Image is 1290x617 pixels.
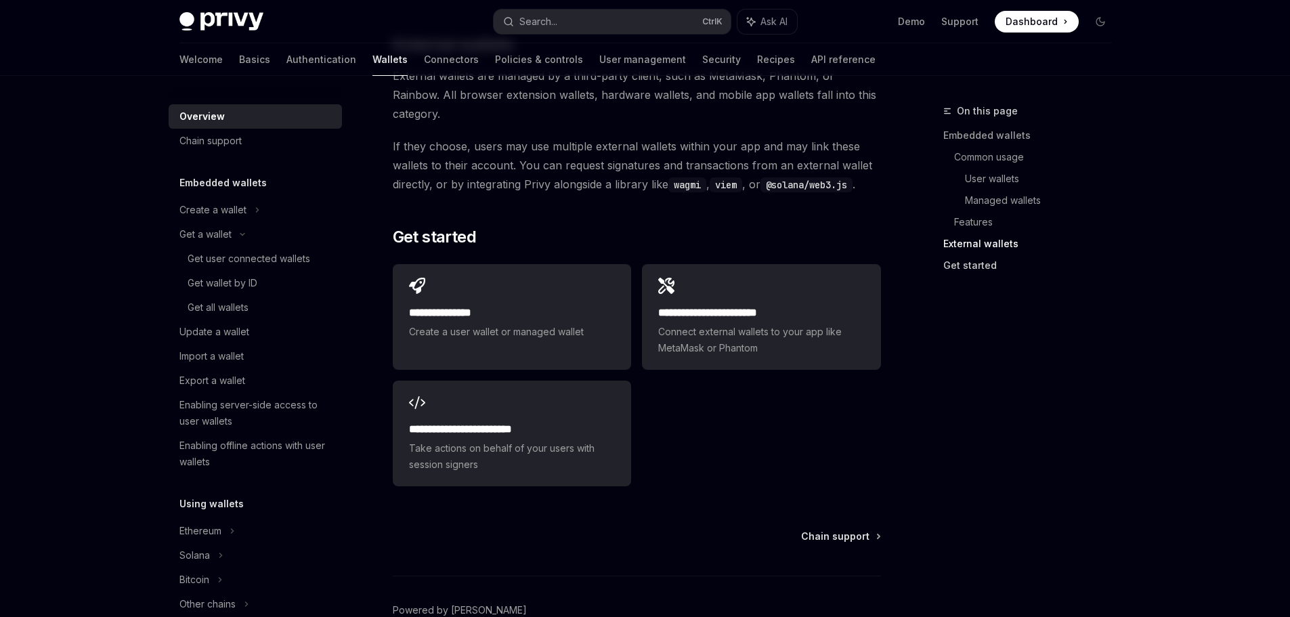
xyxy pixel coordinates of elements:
[954,146,1122,168] a: Common usage
[179,397,334,429] div: Enabling server-side access to user wallets
[519,14,557,30] div: Search...
[169,368,342,393] a: Export a wallet
[179,12,263,31] img: dark logo
[169,104,342,129] a: Overview
[943,125,1122,146] a: Embedded wallets
[760,177,853,192] code: @solana/web3.js
[179,175,267,191] h5: Embedded wallets
[957,103,1018,119] span: On this page
[188,275,257,291] div: Get wallet by ID
[239,43,270,76] a: Basics
[658,324,864,356] span: Connect external wallets to your app like MetaMask or Phantom
[668,177,706,192] code: wagmi
[757,43,795,76] a: Recipes
[494,9,731,34] button: Search...CtrlK
[179,523,221,539] div: Ethereum
[169,344,342,368] a: Import a wallet
[801,530,880,543] a: Chain support
[179,547,210,563] div: Solana
[801,530,869,543] span: Chain support
[702,43,741,76] a: Security
[169,295,342,320] a: Get all wallets
[811,43,876,76] a: API reference
[965,168,1122,190] a: User wallets
[179,496,244,512] h5: Using wallets
[179,202,246,218] div: Create a wallet
[179,348,244,364] div: Import a wallet
[954,211,1122,233] a: Features
[188,251,310,267] div: Get user connected wallets
[393,603,527,617] a: Powered by [PERSON_NAME]
[393,226,476,248] span: Get started
[943,255,1122,276] a: Get started
[179,108,225,125] div: Overview
[941,15,979,28] a: Support
[179,43,223,76] a: Welcome
[179,226,232,242] div: Get a wallet
[179,133,242,149] div: Chain support
[393,66,881,123] span: External wallets are managed by a third-party client, such as MetaMask, Phantom, or Rainbow. All ...
[169,247,342,271] a: Get user connected wallets
[943,233,1122,255] a: External wallets
[169,320,342,344] a: Update a wallet
[495,43,583,76] a: Policies & controls
[286,43,356,76] a: Authentication
[179,572,209,588] div: Bitcoin
[169,393,342,433] a: Enabling server-side access to user wallets
[179,324,249,340] div: Update a wallet
[169,129,342,153] a: Chain support
[409,324,615,340] span: Create a user wallet or managed wallet
[737,9,797,34] button: Ask AI
[179,373,245,389] div: Export a wallet
[179,596,236,612] div: Other chains
[760,15,788,28] span: Ask AI
[1006,15,1058,28] span: Dashboard
[169,271,342,295] a: Get wallet by ID
[169,433,342,474] a: Enabling offline actions with user wallets
[424,43,479,76] a: Connectors
[188,299,249,316] div: Get all wallets
[898,15,925,28] a: Demo
[1090,11,1111,33] button: Toggle dark mode
[393,137,881,194] span: If they choose, users may use multiple external wallets within your app and may link these wallet...
[710,177,742,192] code: viem
[702,16,723,27] span: Ctrl K
[372,43,408,76] a: Wallets
[409,440,615,473] span: Take actions on behalf of your users with session signers
[179,438,334,470] div: Enabling offline actions with user wallets
[599,43,686,76] a: User management
[965,190,1122,211] a: Managed wallets
[995,11,1079,33] a: Dashboard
